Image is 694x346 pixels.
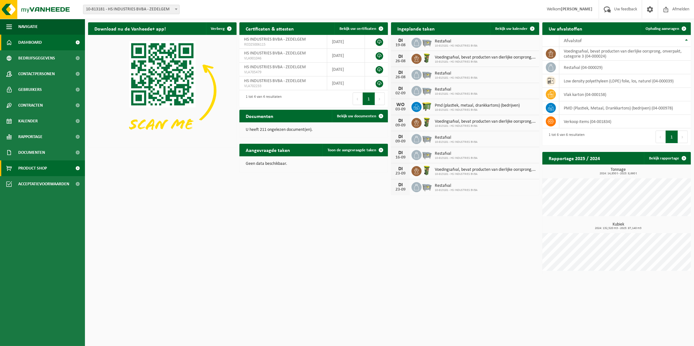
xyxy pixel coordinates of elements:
[246,128,382,132] p: U heeft 211 ongelezen document(en).
[422,53,432,64] img: WB-0060-HPE-GN-50
[327,35,365,49] td: [DATE]
[363,92,375,105] button: 1
[422,85,432,96] img: WB-2500-GAL-GY-01
[422,165,432,176] img: WB-0060-HPE-GN-50
[435,92,478,96] span: 10-813181 - HS INDUSTRIES BVBA
[18,50,55,66] span: Bedrijfsgegevens
[239,22,300,35] h2: Certificaten & attesten
[559,88,691,101] td: vlak karton (04-000158)
[641,22,690,35] a: Ophaling aanvragen
[394,187,407,192] div: 23-09
[244,79,306,83] span: HS INDUSTRIES BVBA - ZEDELGEM
[206,22,236,35] button: Verberg
[646,27,679,31] span: Ophaling aanvragen
[394,86,407,91] div: DI
[435,167,536,172] span: Voedingsafval, bevat producten van dierlijke oorsprong, onverpakt, categorie 3
[244,37,306,42] span: HS INDUSTRIES BVBA - ZEDELGEM
[327,148,376,152] span: Toon de aangevraagde taken
[394,139,407,144] div: 09-09
[244,65,306,70] span: HS INDUSTRIES BVBA - ZEDELGEM
[542,152,606,164] h2: Rapportage 2025 / 2024
[656,131,666,143] button: Previous
[546,227,691,230] span: 2024: 132,520 m3 - 2025: 87,140 m3
[546,168,691,175] h3: Tonnage
[435,60,536,64] span: 10-813181 - HS INDUSTRIES BVBA
[422,149,432,160] img: WB-2500-GAL-GY-01
[422,181,432,192] img: WB-2500-GAL-GY-01
[435,140,478,144] span: 10-813181 - HS INDUSTRIES BVBA
[394,150,407,155] div: DI
[422,69,432,80] img: WB-2500-GAL-GY-01
[394,59,407,64] div: 26-08
[559,101,691,115] td: PMD (Plastiek, Metaal, Drankkartons) (bedrijven) (04-000978)
[394,123,407,128] div: 09-09
[435,108,520,112] span: 10-813181 - HS INDUSTRIES BVBA
[435,103,520,108] span: Pmd (plastiek, metaal, drankkartons) (bedrijven)
[546,172,691,175] span: 2024: 14,850 t - 2025: 8,660 t
[244,42,322,47] span: RED25006115
[394,75,407,80] div: 26-08
[561,7,592,12] strong: [PERSON_NAME]
[327,49,365,63] td: [DATE]
[339,27,376,31] span: Bekijk uw certificaten
[422,133,432,144] img: WB-2500-GAL-GY-01
[435,124,536,128] span: 10-813181 - HS INDUSTRIES BVBA
[564,38,582,43] span: Afvalstof
[391,22,441,35] h2: Ingeplande taken
[353,92,363,105] button: Previous
[435,135,478,140] span: Restafval
[435,119,536,124] span: Voedingsafval, bevat producten van dierlijke oorsprong, onverpakt, categorie 3
[18,129,42,145] span: Rapportage
[332,110,387,122] a: Bekijk uw documenten
[327,76,365,90] td: [DATE]
[244,70,322,75] span: VLA705479
[337,114,376,118] span: Bekijk uw documenten
[18,145,45,160] span: Documenten
[490,22,539,35] a: Bekijk uw kalender
[435,183,478,188] span: Restafval
[435,76,478,80] span: 10-813181 - HS INDUSTRIES BVBA
[239,144,296,156] h2: Aangevraagde taken
[435,156,478,160] span: 10-813181 - HS INDUSTRIES BVBA
[394,91,407,96] div: 02-09
[394,118,407,123] div: DI
[18,66,55,82] span: Contactpersonen
[394,182,407,187] div: DI
[88,22,172,35] h2: Download nu de Vanheede+ app!
[495,27,528,31] span: Bekijk uw kalender
[83,5,180,14] span: 10-813181 - HS INDUSTRIES BVBA - ZEDELGEM
[327,63,365,76] td: [DATE]
[435,188,478,192] span: 10-813181 - HS INDUSTRIES BVBA
[546,130,585,144] div: 1 tot 6 van 6 resultaten
[542,22,589,35] h2: Uw afvalstoffen
[394,171,407,176] div: 23-09
[394,155,407,160] div: 16-09
[422,117,432,128] img: WB-0060-HPE-GN-50
[546,222,691,230] h3: Kubiek
[83,5,179,14] span: 10-813181 - HS INDUSTRIES BVBA - ZEDELGEM
[18,35,42,50] span: Dashboard
[422,37,432,47] img: WB-2500-GAL-GY-01
[88,35,237,146] img: Download de VHEPlus App
[422,101,432,112] img: WB-1100-HPE-GN-50
[435,172,536,176] span: 10-813181 - HS INDUSTRIES BVBA
[18,160,47,176] span: Product Shop
[239,110,280,122] h2: Documenten
[334,22,387,35] a: Bekijk uw certificaten
[244,51,306,56] span: HS INDUSTRIES BVBA - ZEDELGEM
[211,27,225,31] span: Verberg
[18,98,43,113] span: Contracten
[559,74,691,88] td: low density polyethyleen (LDPE) folie, los, naturel (04-000039)
[18,113,38,129] span: Kalender
[394,43,407,47] div: 19-08
[559,47,691,61] td: voedingsafval, bevat producten van dierlijke oorsprong, onverpakt, categorie 3 (04-000024)
[394,70,407,75] div: DI
[394,54,407,59] div: DI
[18,82,42,98] span: Gebruikers
[435,71,478,76] span: Restafval
[394,102,407,107] div: WO
[394,107,407,112] div: 03-09
[246,162,382,166] p: Geen data beschikbaar.
[435,55,536,60] span: Voedingsafval, bevat producten van dierlijke oorsprong, onverpakt, categorie 3
[559,61,691,74] td: restafval (04-000029)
